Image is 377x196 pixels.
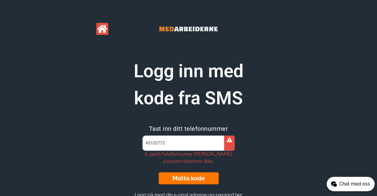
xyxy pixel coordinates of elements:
i: E-post/telefonnumer eller passord stemmer ikke. [227,137,232,142]
span: Chat med oss [339,180,370,188]
button: Chat med oss [327,177,375,191]
div: E-post/telefonnumer [PERSON_NAME] passord stemmer ikke. [142,151,235,165]
h1: Logg inn med kode fra SMS [114,58,264,112]
img: Banner [143,18,233,40]
button: Motta kode [159,172,219,184]
span: Tast inn ditt telefonnummer [149,125,228,132]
